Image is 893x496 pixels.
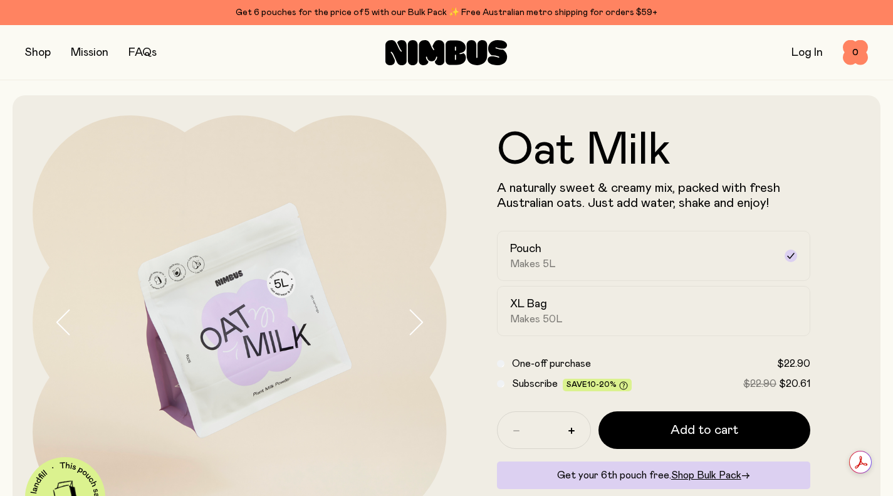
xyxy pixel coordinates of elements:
span: Makes 5L [510,258,556,270]
p: A naturally sweet & creamy mix, packed with fresh Australian oats. Just add water, shake and enjoy! [497,181,811,211]
span: Add to cart [671,421,738,439]
span: $20.61 [779,379,810,389]
span: Makes 50L [510,313,563,325]
a: Mission [71,47,108,58]
span: $22.90 [743,379,776,389]
span: Save [567,381,628,390]
div: Get your 6th pouch free. [497,462,811,489]
button: 0 [843,40,868,65]
h2: Pouch [510,241,541,256]
span: 10-20% [587,381,617,388]
span: Subscribe [512,379,558,389]
span: One-off purchase [512,359,591,369]
h2: XL Bag [510,297,547,312]
a: FAQs [128,47,157,58]
button: Add to cart [598,411,811,449]
a: Shop Bulk Pack→ [671,470,750,480]
a: Log In [791,47,823,58]
span: $22.90 [777,359,810,369]
h1: Oat Milk [497,128,811,173]
div: Get 6 pouches for the price of 5 with our Bulk Pack ✨ Free Australian metro shipping for orders $59+ [25,5,868,20]
span: Shop Bulk Pack [671,470,741,480]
